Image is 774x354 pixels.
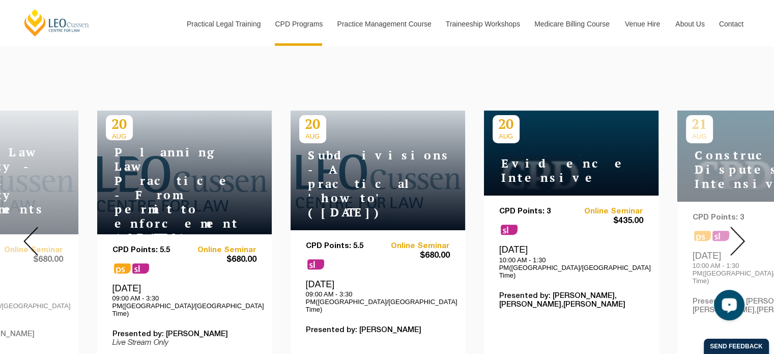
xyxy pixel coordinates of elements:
p: Live Stream Only [112,339,256,347]
a: Medicare Billing Course [527,2,617,46]
p: CPD Points: 5.5 [112,246,185,255]
h4: Planning Law Practice - From permit to enforcement ([DATE]) [106,145,233,245]
span: AUG [299,132,326,140]
a: [PERSON_NAME] Centre for Law [23,8,91,37]
span: sl [501,225,518,235]
p: Presented by: [PERSON_NAME] [306,326,450,335]
a: Traineeship Workshops [438,2,527,46]
span: $680.00 [378,251,450,261]
span: sl [132,263,149,274]
span: $435.00 [571,216,643,227]
a: Online Seminar [378,242,450,251]
a: About Us [668,2,711,46]
a: CPD Programs [267,2,329,46]
a: Practical Legal Training [179,2,268,46]
h4: Subdivisions - A practical 'how to' ([DATE]) [299,148,426,220]
p: 20 [106,115,133,132]
img: Next [730,227,745,256]
div: [DATE] [499,244,643,279]
div: [DATE] [112,283,256,317]
a: Online Seminar [184,246,256,255]
p: CPD Points: 5.5 [306,242,378,251]
a: Practice Management Course [330,2,438,46]
div: [DATE] [306,279,450,313]
span: sl [307,259,324,269]
img: Prev [23,227,38,256]
p: CPD Points: 3 [499,207,571,216]
p: 09:00 AM - 3:30 PM([GEOGRAPHIC_DATA]/[GEOGRAPHIC_DATA] Time) [306,290,450,313]
p: 10:00 AM - 1:30 PM([GEOGRAPHIC_DATA]/[GEOGRAPHIC_DATA] Time) [499,256,643,279]
a: Venue Hire [617,2,668,46]
iframe: LiveChat chat widget [706,286,749,329]
span: $680.00 [184,255,256,265]
span: AUG [493,132,520,140]
span: AUG [106,132,133,140]
p: 09:00 AM - 3:30 PM([GEOGRAPHIC_DATA]/[GEOGRAPHIC_DATA] Time) [112,294,256,317]
a: Online Seminar [571,207,643,216]
span: ps [114,263,131,274]
p: Presented by: [PERSON_NAME] [112,330,256,339]
a: Contact [711,2,751,46]
p: Presented by: [PERSON_NAME],[PERSON_NAME],[PERSON_NAME] [499,292,643,309]
p: 20 [299,115,326,132]
p: 20 [493,115,520,132]
h4: Evidence Intensive [493,156,620,185]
